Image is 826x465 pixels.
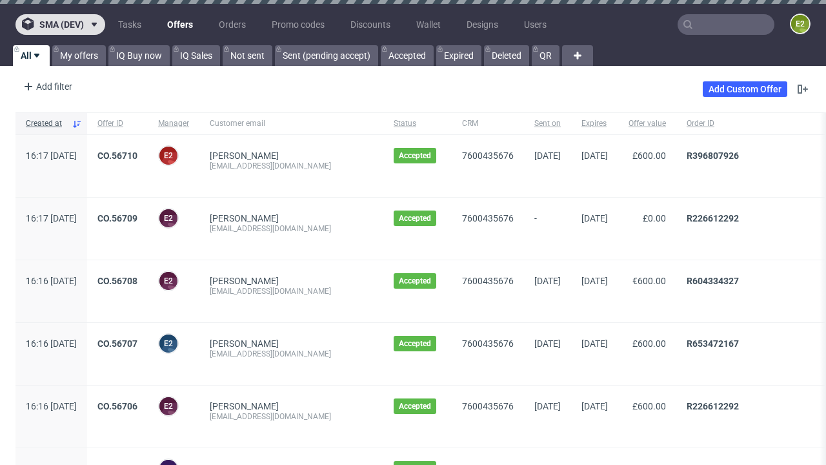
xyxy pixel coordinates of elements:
a: All [13,45,50,66]
button: sma (dev) [15,14,105,35]
a: CO.56708 [97,276,137,286]
span: Expires [581,118,608,129]
a: Accepted [381,45,434,66]
span: Status [394,118,441,129]
span: €600.00 [632,276,666,286]
a: My offers [52,45,106,66]
a: Designs [459,14,506,35]
div: [EMAIL_ADDRESS][DOMAIN_NAME] [210,411,373,422]
span: Manager [158,118,189,129]
div: [EMAIL_ADDRESS][DOMAIN_NAME] [210,286,373,296]
a: R604334327 [687,276,739,286]
span: [DATE] [581,401,608,411]
a: IQ Buy now [108,45,170,66]
div: [EMAIL_ADDRESS][DOMAIN_NAME] [210,349,373,359]
span: Accepted [399,213,431,223]
span: [DATE] [534,338,561,349]
figcaption: e2 [159,397,177,415]
span: Offer ID [97,118,137,129]
div: [EMAIL_ADDRESS][DOMAIN_NAME] [210,161,373,171]
a: R653472167 [687,338,739,349]
span: [DATE] [534,401,561,411]
span: Offer value [629,118,666,129]
span: 16:17 [DATE] [26,150,77,161]
span: [DATE] [581,213,608,223]
span: Accepted [399,150,431,161]
a: Tasks [110,14,149,35]
a: R396807926 [687,150,739,161]
a: Discounts [343,14,398,35]
span: Sent on [534,118,561,129]
span: £600.00 [632,150,666,161]
a: [PERSON_NAME] [210,213,279,223]
span: £600.00 [632,338,666,349]
a: Not sent [223,45,272,66]
span: - [534,213,561,244]
span: Created at [26,118,66,129]
a: CO.56706 [97,401,137,411]
a: R226612292 [687,213,739,223]
a: QR [532,45,559,66]
figcaption: e2 [791,15,809,33]
a: Add Custom Offer [703,81,787,97]
div: Add filter [18,76,75,97]
a: Expired [436,45,481,66]
figcaption: e2 [159,209,177,227]
span: 16:16 [DATE] [26,338,77,349]
span: sma (dev) [39,20,84,29]
a: Orders [211,14,254,35]
span: Accepted [399,276,431,286]
a: 7600435676 [462,338,514,349]
span: Accepted [399,401,431,411]
a: 7600435676 [462,213,514,223]
figcaption: e2 [159,147,177,165]
span: [DATE] [581,276,608,286]
a: R226612292 [687,401,739,411]
span: £0.00 [643,213,666,223]
span: CRM [462,118,514,129]
a: Users [516,14,554,35]
span: £600.00 [632,401,666,411]
a: [PERSON_NAME] [210,150,279,161]
a: 7600435676 [462,401,514,411]
a: 7600435676 [462,276,514,286]
span: [DATE] [581,338,608,349]
div: [EMAIL_ADDRESS][DOMAIN_NAME] [210,223,373,234]
span: 16:16 [DATE] [26,401,77,411]
span: [DATE] [534,276,561,286]
span: [DATE] [581,150,608,161]
span: [DATE] [534,150,561,161]
figcaption: e2 [159,272,177,290]
a: Promo codes [264,14,332,35]
span: 16:17 [DATE] [26,213,77,223]
span: Customer email [210,118,373,129]
span: Accepted [399,338,431,349]
a: Sent (pending accept) [275,45,378,66]
figcaption: e2 [159,335,177,353]
a: Wallet [408,14,448,35]
a: Offers [159,14,201,35]
a: CO.56707 [97,338,137,349]
span: 16:16 [DATE] [26,276,77,286]
a: IQ Sales [172,45,220,66]
a: CO.56709 [97,213,137,223]
a: Deleted [484,45,529,66]
a: [PERSON_NAME] [210,401,279,411]
a: [PERSON_NAME] [210,338,279,349]
a: 7600435676 [462,150,514,161]
a: [PERSON_NAME] [210,276,279,286]
a: CO.56710 [97,150,137,161]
